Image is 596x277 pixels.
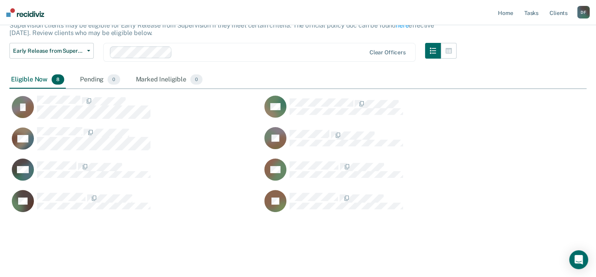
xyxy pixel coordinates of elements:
div: CaseloadOpportunityCell-04231362 [262,95,514,127]
div: CaseloadOpportunityCell-16322833 [262,158,514,190]
div: D F [577,6,590,18]
span: 0 [190,74,202,85]
img: Recidiviz [6,8,44,17]
span: Early Release from Supervision [13,48,84,54]
button: DF [577,6,590,18]
div: Clear officers [369,49,406,56]
div: Open Intercom Messenger [569,250,588,269]
div: Pending0 [78,71,121,89]
div: CaseloadOpportunityCell-04336417 [262,127,514,158]
div: Eligible Now8 [9,71,66,89]
div: CaseloadOpportunityCell-50317544 [9,158,262,190]
div: CaseloadOpportunityCell-03428499 [9,127,262,158]
div: CaseloadOpportunityCell-08040928 [9,190,262,221]
span: 0 [108,74,120,85]
a: here [396,22,408,29]
p: Supervision clients may be eligible for Early Release from Supervision if they meet certain crite... [9,22,434,37]
button: Early Release from Supervision [9,43,94,59]
div: Marked Ineligible0 [134,71,204,89]
span: 8 [52,74,64,85]
div: CaseloadOpportunityCell-04353751 [262,190,514,221]
div: CaseloadOpportunityCell-01004464 [9,95,262,127]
